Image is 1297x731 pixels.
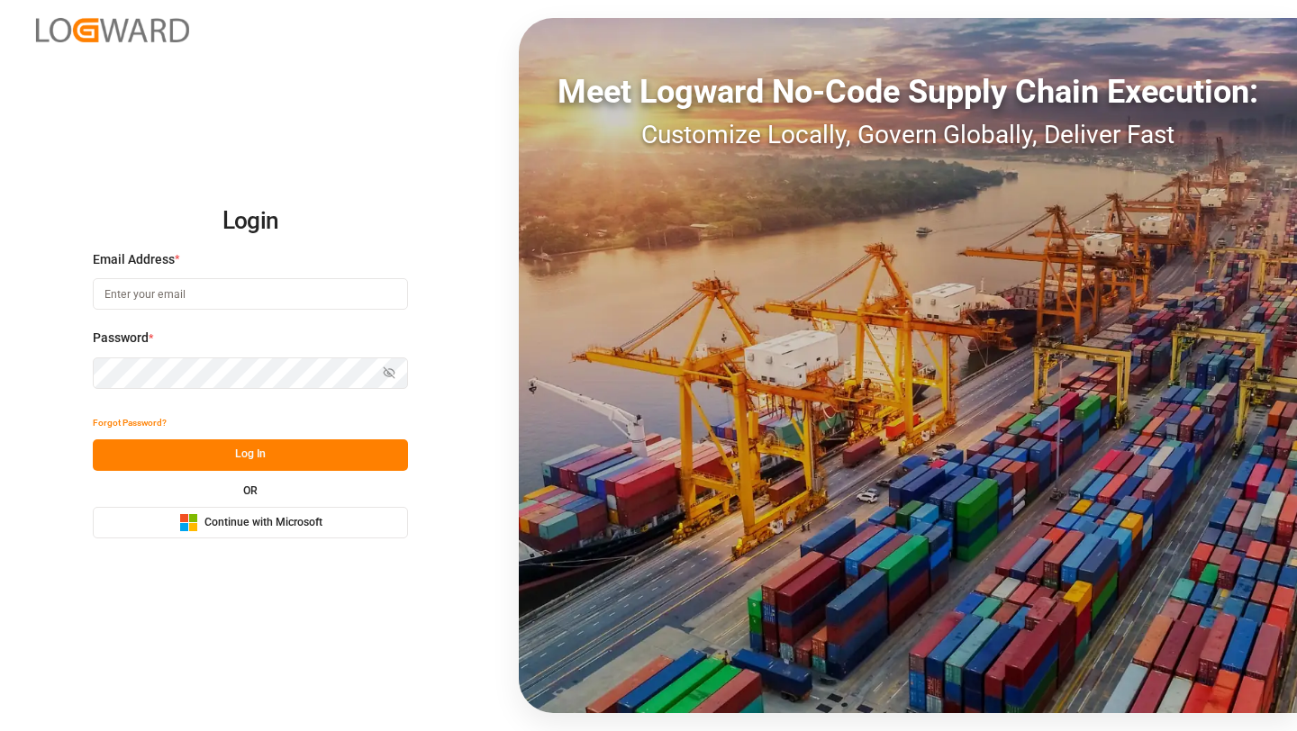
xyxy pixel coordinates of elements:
[93,278,408,310] input: Enter your email
[93,507,408,538] button: Continue with Microsoft
[93,329,149,347] span: Password
[519,116,1297,154] div: Customize Locally, Govern Globally, Deliver Fast
[93,408,167,439] button: Forgot Password?
[519,68,1297,116] div: Meet Logward No-Code Supply Chain Execution:
[204,515,322,531] span: Continue with Microsoft
[93,439,408,471] button: Log In
[36,18,189,42] img: Logward_new_orange.png
[93,250,175,269] span: Email Address
[93,193,408,250] h2: Login
[243,485,258,496] small: OR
